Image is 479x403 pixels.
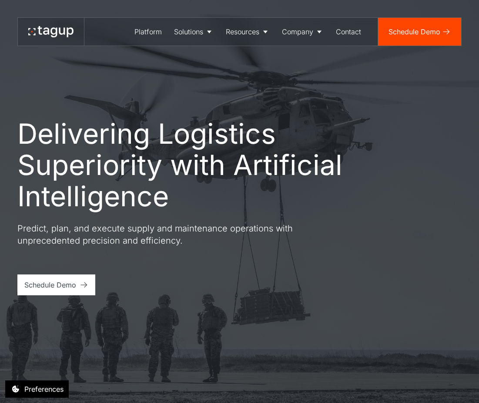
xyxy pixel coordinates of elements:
[226,26,259,37] div: Resources
[336,26,361,37] div: Contact
[174,26,203,37] div: Solutions
[389,26,440,37] div: Schedule Demo
[24,384,64,394] div: Preferences
[134,26,162,37] div: Platform
[17,222,331,247] p: Predict, plan, and execute supply and maintenance operations with unprecedented precision and eff...
[276,18,330,46] a: Company
[128,18,168,46] a: Platform
[168,18,220,46] a: Solutions
[17,118,383,212] h1: Delivering Logistics Superiority with Artificial Intelligence
[378,18,461,46] a: Schedule Demo
[24,280,76,290] div: Schedule Demo
[282,26,313,37] div: Company
[17,274,95,295] a: Schedule Demo
[330,18,367,46] a: Contact
[220,18,276,46] a: Resources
